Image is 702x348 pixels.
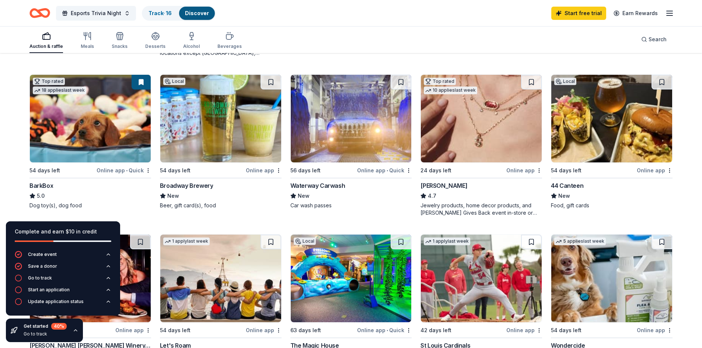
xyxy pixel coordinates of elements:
[142,6,216,21] button: Track· 16Discover
[551,75,672,162] img: Image for 44 Canteen
[246,166,282,175] div: Online app
[290,166,321,175] div: 56 days left
[145,29,165,53] button: Desserts
[33,78,65,85] div: Top rated
[160,166,191,175] div: 54 days left
[28,287,70,293] div: Start an application
[506,326,542,335] div: Online app
[290,74,412,209] a: Image for Waterway Carwash56 days leftOnline app•QuickWaterway CarwashNewCar wash passes
[15,274,111,286] button: Go to track
[115,326,151,335] div: Online app
[290,202,412,209] div: Car wash passes
[112,29,128,53] button: Snacks
[551,235,672,322] img: Image for Wondercide
[649,35,667,44] span: Search
[15,263,111,274] button: Save a donor
[15,286,111,298] button: Start an application
[424,78,456,85] div: Top rated
[29,74,151,209] a: Image for BarkBoxTop rated18 applieslast week54 days leftOnline app•QuickBarkBox5.0Dog toy(s), do...
[160,75,281,162] img: Image for Broadway Brewery
[24,331,67,337] div: Go to track
[29,181,53,190] div: BarkBox
[217,29,242,53] button: Beverages
[551,326,581,335] div: 54 days left
[424,238,470,245] div: 1 apply last week
[28,299,84,305] div: Update application status
[637,166,673,175] div: Online app
[637,326,673,335] div: Online app
[635,32,673,47] button: Search
[554,78,576,85] div: Local
[420,202,542,217] div: Jewelry products, home decor products, and [PERSON_NAME] Gives Back event in-store or online (or ...
[551,74,673,209] a: Image for 44 CanteenLocal54 days leftOnline app44 CanteenNewFood, gift cards
[81,43,94,49] div: Meals
[160,326,191,335] div: 54 days left
[554,238,606,245] div: 5 applies last week
[28,263,57,269] div: Save a donor
[29,29,63,53] button: Auction & raffle
[290,326,321,335] div: 63 days left
[183,29,200,53] button: Alcohol
[33,87,86,94] div: 18 applies last week
[357,326,412,335] div: Online app Quick
[29,202,151,209] div: Dog toy(s), dog food
[183,43,200,49] div: Alcohol
[357,166,412,175] div: Online app Quick
[160,235,281,322] img: Image for Let's Roam
[56,6,136,21] button: Esports Trivia Night
[145,43,165,49] div: Desserts
[81,29,94,53] button: Meals
[291,75,412,162] img: Image for Waterway Carwash
[24,323,67,330] div: Get started
[290,181,345,190] div: Waterway Carwash
[15,227,111,236] div: Complete and earn $10 in credit
[28,275,52,281] div: Go to track
[29,43,63,49] div: Auction & raffle
[163,78,185,85] div: Local
[112,43,128,49] div: Snacks
[424,87,477,94] div: 10 applies last week
[506,166,542,175] div: Online app
[185,10,209,16] a: Discover
[217,43,242,49] div: Beverages
[149,10,172,16] a: Track· 16
[420,326,451,335] div: 42 days left
[298,191,310,200] span: New
[551,181,583,190] div: 44 Canteen
[420,74,542,217] a: Image for Kendra ScottTop rated10 applieslast week24 days leftOnline app[PERSON_NAME]4.7Jewelry p...
[387,168,388,173] span: •
[421,235,542,322] img: Image for St Louis Cardinals
[291,235,412,322] img: Image for The Magic House
[420,181,467,190] div: [PERSON_NAME]
[420,166,451,175] div: 24 days left
[15,298,111,310] button: Update application status
[551,7,606,20] a: Start free trial
[167,191,179,200] span: New
[126,168,128,173] span: •
[29,4,50,22] a: Home
[160,74,282,209] a: Image for Broadway BreweryLocal54 days leftOnline appBroadway BreweryNewBeer, gift card(s), food
[558,191,570,200] span: New
[71,9,121,18] span: Esports Trivia Night
[30,75,151,162] img: Image for BarkBox
[97,166,151,175] div: Online app Quick
[294,238,316,245] div: Local
[160,202,282,209] div: Beer, gift card(s), food
[428,191,436,200] span: 4.7
[246,326,282,335] div: Online app
[163,238,210,245] div: 1 apply last week
[51,323,67,330] div: 40 %
[28,252,57,257] div: Create event
[609,7,662,20] a: Earn Rewards
[387,327,388,333] span: •
[551,202,673,209] div: Food, gift cards
[29,166,60,175] div: 54 days left
[37,191,45,200] span: 5.0
[160,181,213,190] div: Broadway Brewery
[421,75,542,162] img: Image for Kendra Scott
[551,166,581,175] div: 54 days left
[15,251,111,263] button: Create event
